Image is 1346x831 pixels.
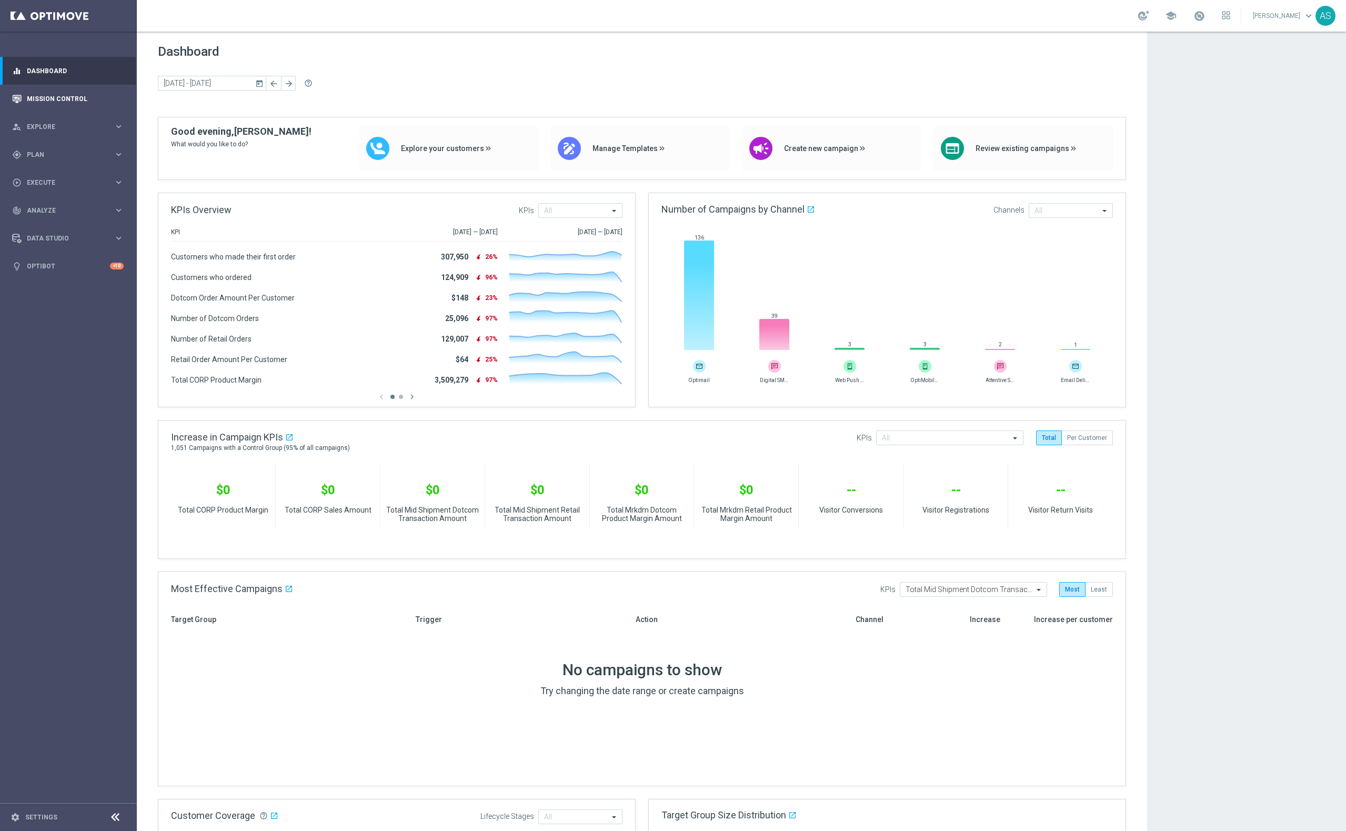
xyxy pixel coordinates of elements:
span: Explore [27,124,114,130]
button: track_changes Analyze keyboard_arrow_right [12,206,124,215]
div: Dashboard [12,57,124,85]
span: Analyze [27,207,114,214]
button: equalizer Dashboard [12,67,124,75]
i: settings [11,813,20,822]
button: lightbulb Optibot +10 [12,262,124,271]
a: Mission Control [27,85,124,113]
a: Optibot [27,252,110,280]
div: Data Studio [12,234,114,243]
a: Dashboard [27,57,124,85]
i: person_search [12,122,22,132]
div: Explore [12,122,114,132]
i: keyboard_arrow_right [114,205,124,215]
i: play_circle_outline [12,178,22,187]
div: Execute [12,178,114,187]
button: Data Studio keyboard_arrow_right [12,234,124,243]
i: keyboard_arrow_right [114,233,124,243]
div: Optibot [12,252,124,280]
a: Settings [25,814,57,820]
button: person_search Explore keyboard_arrow_right [12,123,124,131]
button: Mission Control [12,95,124,103]
div: AS [1315,6,1335,26]
i: keyboard_arrow_right [114,149,124,159]
i: gps_fixed [12,150,22,159]
span: school [1165,10,1177,22]
button: play_circle_outline Execute keyboard_arrow_right [12,178,124,187]
i: lightbulb [12,262,22,271]
span: Data Studio [27,235,114,242]
button: gps_fixed Plan keyboard_arrow_right [12,151,124,159]
i: track_changes [12,206,22,215]
i: keyboard_arrow_right [114,122,124,132]
span: Plan [27,152,114,158]
div: Mission Control [12,85,124,113]
span: keyboard_arrow_down [1303,10,1314,22]
a: [PERSON_NAME]keyboard_arrow_down [1252,8,1315,24]
div: +10 [110,263,124,269]
i: equalizer [12,66,22,76]
div: Analyze [12,206,114,215]
div: Plan [12,150,114,159]
i: keyboard_arrow_right [114,177,124,187]
span: Execute [27,179,114,186]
